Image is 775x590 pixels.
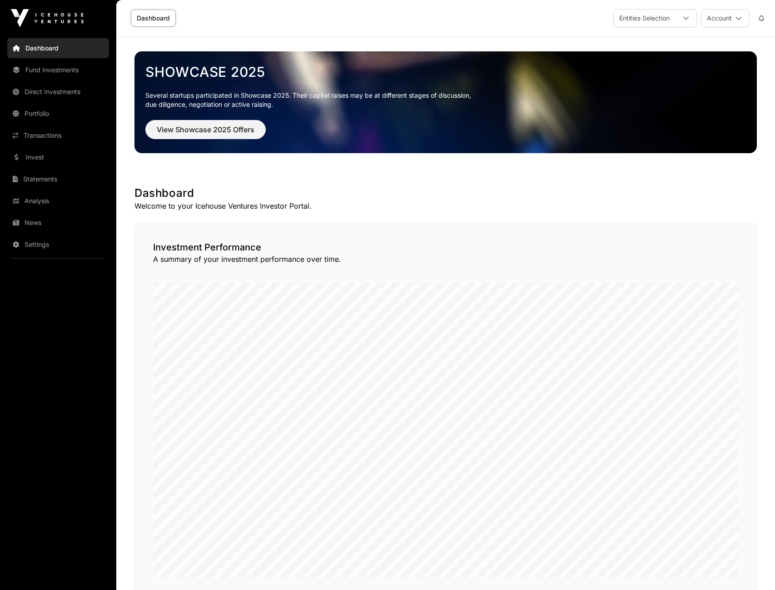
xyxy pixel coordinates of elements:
[145,120,266,139] button: View Showcase 2025 Offers
[131,10,176,27] a: Dashboard
[701,9,750,27] button: Account
[7,82,109,102] a: Direct Investments
[145,91,746,109] p: Several startups participated in Showcase 2025. Their capital raises may be at different stages o...
[614,10,675,27] div: Entities Selection
[153,241,738,254] h2: Investment Performance
[7,147,109,167] a: Invest
[11,9,84,27] img: Icehouse Ventures Logo
[7,235,109,255] a: Settings
[153,254,738,265] p: A summary of your investment performance over time.
[157,124,254,135] span: View Showcase 2025 Offers
[7,104,109,124] a: Portfolio
[7,60,109,80] a: Fund Investments
[730,546,775,590] iframe: Chat Widget
[134,51,757,153] img: Showcase 2025
[7,125,109,145] a: Transactions
[7,213,109,233] a: News
[7,191,109,211] a: Analysis
[145,64,746,80] a: Showcase 2025
[7,169,109,189] a: Statements
[7,38,109,58] a: Dashboard
[134,200,757,211] p: Welcome to your Icehouse Ventures Investor Portal.
[134,186,757,200] h1: Dashboard
[145,129,266,138] a: View Showcase 2025 Offers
